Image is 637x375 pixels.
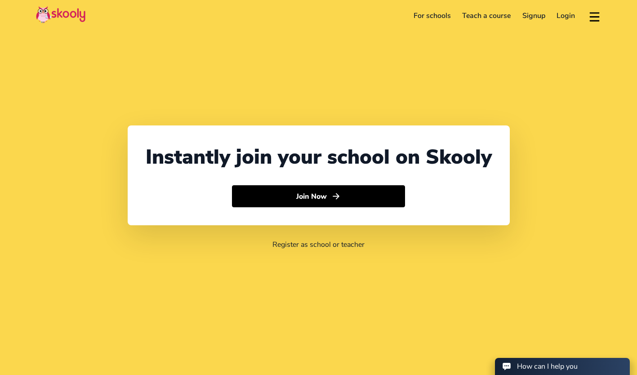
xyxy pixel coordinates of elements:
img: Skooly [36,6,85,23]
a: Teach a course [456,9,517,23]
a: Signup [517,9,551,23]
div: Instantly join your school on Skooly [146,143,492,171]
a: Login [551,9,581,23]
ion-icon: arrow forward outline [331,192,341,201]
a: For schools [408,9,457,23]
a: Register as school or teacher [272,240,365,250]
button: Join Nowarrow forward outline [232,185,405,208]
button: menu outline [588,9,601,23]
